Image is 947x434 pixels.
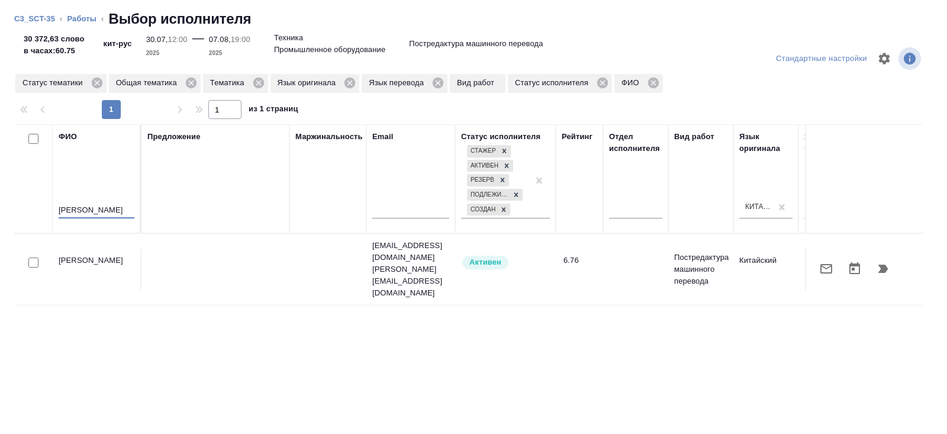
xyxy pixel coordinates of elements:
div: split button [773,50,870,68]
div: Стажер, Активен, Резерв, Подлежит внедрению, Создан [466,144,512,159]
p: ФИО [621,77,643,89]
a: C3_SCT-35 [14,14,55,23]
div: Отдел исполнителя [609,131,662,155]
p: 07.08, [209,35,231,44]
div: Создан [467,204,497,216]
p: 12:00 [168,35,188,44]
p: Техника [274,32,303,44]
p: [EMAIL_ADDRESS][DOMAIN_NAME] [372,240,449,263]
p: Язык оригинала [278,77,340,89]
p: Статус исполнителя [515,77,592,89]
div: — [192,28,204,59]
p: Тематика [210,77,249,89]
p: Постредактура машинного перевода [409,38,543,50]
p: Язык перевода [369,77,428,89]
li: ‹ [101,13,104,25]
p: Вид работ [457,77,498,89]
p: Активен [469,256,501,268]
div: Email [372,131,393,143]
div: Маржинальность [295,131,363,143]
div: Язык оригинала [739,131,793,155]
div: Стажер, Активен, Резерв, Подлежит внедрению, Создан [466,173,510,188]
p: 30.07, [146,35,168,44]
p: 30 372,63 слово [24,33,85,45]
span: Настроить таблицу [870,44,898,73]
h2: Выбор исполнителя [109,9,252,28]
div: Рядовой исполнитель: назначай с учетом рейтинга [461,255,550,271]
p: 19:00 [231,35,250,44]
div: Стажер, Активен, Резерв, Подлежит внедрению, Создан [466,188,524,202]
nav: breadcrumb [14,9,933,28]
p: [PERSON_NAME][EMAIL_ADDRESS][DOMAIN_NAME] [372,263,449,299]
div: ФИО [59,131,77,143]
div: Стажер [467,145,498,157]
input: Выбери исполнителей, чтобы отправить приглашение на работу [28,258,38,268]
div: Язык перевода [362,74,447,93]
div: Вид работ [674,131,714,143]
div: Китайский [745,202,772,212]
div: Статус тематики [15,74,107,93]
div: Язык перевода [804,131,858,155]
div: Рейтинг [562,131,592,143]
div: Статус исполнителя [508,74,612,93]
div: Тематика [203,74,268,93]
li: ‹ [60,13,62,25]
div: Статус исполнителя [461,131,540,143]
button: Отправить предложение о работе [812,255,840,283]
div: Стажер, Активен, Резерв, Подлежит внедрению, Создан [466,159,514,173]
span: из 1 страниц [249,102,298,119]
p: Постредактура машинного перевода [674,252,727,287]
div: Подлежит внедрению [467,189,510,201]
span: Посмотреть информацию [898,47,923,70]
p: Статус тематики [22,77,87,89]
div: ФИО [614,74,663,93]
div: Общая тематика [109,74,201,93]
div: Резерв [467,174,496,187]
div: Язык оригинала [270,74,360,93]
div: 6.76 [563,255,597,266]
td: Русский [798,249,864,290]
div: Активен [467,160,500,172]
p: Общая тематика [116,77,181,89]
a: Работы [67,14,96,23]
div: Предложение [147,131,201,143]
td: [PERSON_NAME] [53,249,141,290]
div: Стажер, Активен, Резерв, Подлежит внедрению, Создан [466,202,511,217]
td: Китайский [733,249,798,290]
